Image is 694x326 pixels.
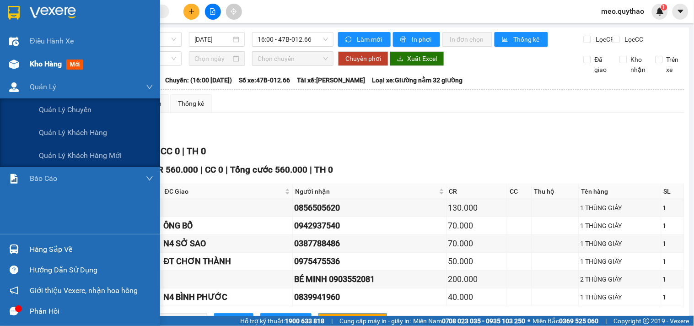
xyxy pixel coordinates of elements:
[606,316,607,326] span: |
[621,34,645,44] span: Lọc CC
[390,51,444,66] button: downloadXuất Excel
[663,54,685,75] span: Trên xe
[10,286,18,295] span: notification
[205,164,223,175] span: CC 0
[294,219,445,232] div: 0942937540
[10,266,18,274] span: question-circle
[533,316,599,326] span: Miền Bắc
[581,292,660,302] div: 1 THÙNG GIẤY
[9,174,19,184] img: solution-icon
[662,184,684,199] th: SL
[210,8,216,15] span: file-add
[663,221,683,231] div: 1
[9,37,19,46] img: warehouse-icon
[448,255,506,268] div: 50.000
[338,51,388,66] button: Chuyển phơi
[39,104,91,115] span: Quản lý chuyến
[294,291,445,304] div: 0839941960
[662,4,666,11] span: 1
[194,54,231,64] input: Chọn ngày
[39,127,107,138] span: Quản lý khách hàng
[9,60,19,69] img: warehouse-icon
[294,201,445,214] div: 0856505620
[507,184,532,199] th: CC
[581,203,660,213] div: 1 THÙNG GIẤY
[161,146,180,157] span: CC 0
[226,4,242,20] button: aim
[231,8,237,15] span: aim
[9,82,19,92] img: warehouse-icon
[442,317,526,325] strong: 0708 023 035 - 0935 103 250
[592,34,616,44] span: Lọc CR
[10,307,18,315] span: message
[310,164,312,175] span: |
[412,34,433,44] span: In phơi
[643,318,650,324] span: copyright
[663,274,683,284] div: 1
[182,146,184,157] span: |
[30,263,153,277] div: Hướng dẫn sử dụng
[594,5,652,17] span: meo.quythao
[30,35,74,47] span: Điều hành xe
[502,36,510,43] span: bar-chart
[663,292,683,302] div: 1
[239,75,290,85] span: Số xe: 47B-012.66
[294,237,445,250] div: 0387788486
[448,237,506,250] div: 70.000
[677,7,685,16] span: caret-down
[448,291,506,304] div: 40.000
[183,4,199,20] button: plus
[579,184,662,199] th: Tên hàng
[240,316,324,326] span: Hỗ trợ kỹ thuật:
[230,164,307,175] span: Tổng cước 560.000
[581,221,660,231] div: 1 THÙNG GIẤY
[66,60,83,70] span: mới
[146,83,153,91] span: down
[447,184,508,199] th: CR
[397,55,403,63] span: download
[560,317,599,325] strong: 0369 525 060
[188,8,195,15] span: plus
[314,164,333,175] span: TH 0
[339,316,411,326] span: Cung cấp máy in - giấy in:
[495,32,548,47] button: bar-chartThống kê
[178,98,204,109] div: Thống kê
[407,54,437,64] span: Xuất Excel
[164,255,291,268] div: ĐT CHƠN THÀNH
[532,184,579,199] th: Thu hộ
[165,75,232,85] span: Chuyến: (16:00 [DATE])
[661,4,667,11] sup: 1
[278,315,304,326] span: In biên lai
[39,150,122,161] span: Quản lý khách hàng mới
[258,33,328,46] span: 16:00 - 47B-012.66
[205,4,221,20] button: file-add
[663,256,683,266] div: 1
[345,36,353,43] span: sync
[372,75,463,85] span: Loại xe: Giường nằm 32 giường
[581,256,660,266] div: 1 THÙNG GIẤY
[258,52,328,65] span: Chọn chuyến
[187,146,206,157] span: TH 0
[656,7,664,16] img: icon-new-feature
[663,203,683,213] div: 1
[30,173,57,184] span: Báo cáo
[591,54,613,75] span: Đã giao
[338,32,391,47] button: syncLàm mới
[357,34,383,44] span: Làm mới
[285,317,324,325] strong: 1900 633 818
[9,244,19,254] img: warehouse-icon
[331,316,333,326] span: |
[627,54,650,75] span: Kho nhận
[30,304,153,318] div: Phản hồi
[294,273,445,286] div: BÉ MINH 0903552081
[30,60,62,68] span: Kho hàng
[164,291,291,304] div: N4 BÌNH PHƯỚC
[528,319,531,323] span: ⚪️
[200,164,203,175] span: |
[152,164,198,175] span: CR 560.000
[226,164,228,175] span: |
[513,34,541,44] span: Thống kê
[400,36,408,43] span: printer
[8,6,20,20] img: logo-vxr
[581,274,660,284] div: 2 THÙNG GIẤY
